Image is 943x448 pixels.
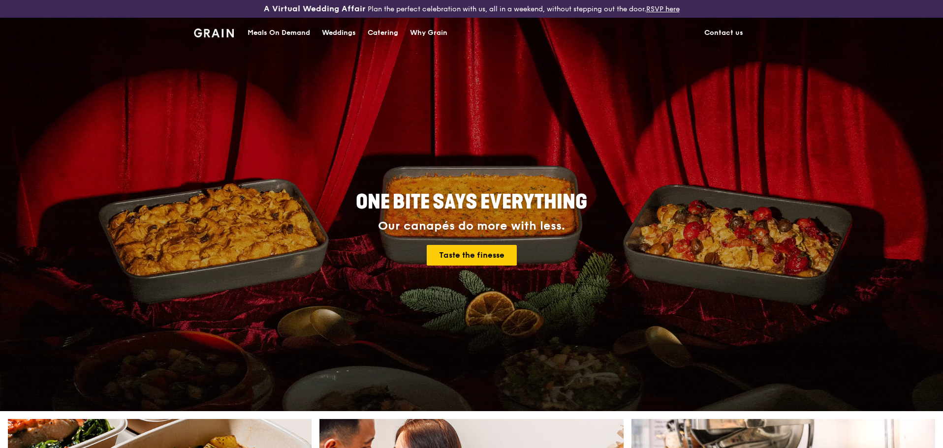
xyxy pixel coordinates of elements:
a: Taste the finesse [427,245,517,266]
span: ONE BITE SAYS EVERYTHING [356,190,587,214]
div: Meals On Demand [248,18,310,48]
img: Grain [194,29,234,37]
div: Our canapés do more with less. [294,219,649,233]
a: Why Grain [404,18,453,48]
a: Catering [362,18,404,48]
a: Weddings [316,18,362,48]
a: Contact us [698,18,749,48]
a: GrainGrain [194,17,234,47]
div: Plan the perfect celebration with us, all in a weekend, without stepping out the door. [188,4,755,14]
h3: A Virtual Wedding Affair [264,4,366,14]
div: Why Grain [410,18,447,48]
a: RSVP here [646,5,680,13]
div: Catering [368,18,398,48]
div: Weddings [322,18,356,48]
